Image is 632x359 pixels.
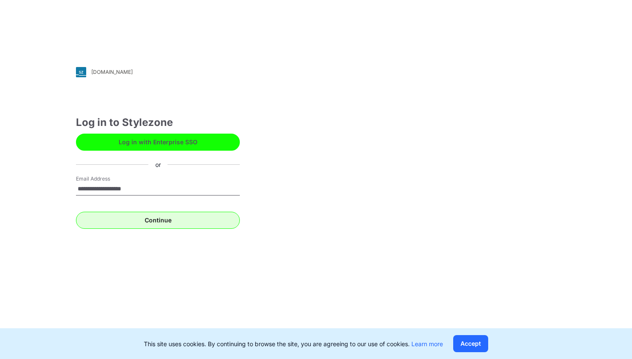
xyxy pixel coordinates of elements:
[144,339,443,348] p: This site uses cookies. By continuing to browse the site, you are agreeing to our use of cookies.
[76,134,240,151] button: Log in with Enterprise SSO
[91,69,133,75] div: [DOMAIN_NAME]
[76,67,86,77] img: svg+xml;base64,PHN2ZyB3aWR0aD0iMjgiIGhlaWdodD0iMjgiIHZpZXdCb3g9IjAgMCAyOCAyOCIgZmlsbD0ibm9uZSIgeG...
[411,340,443,347] a: Learn more
[76,115,240,130] div: Log in to Stylezone
[76,67,240,77] a: [DOMAIN_NAME]
[76,175,136,183] label: Email Address
[76,212,240,229] button: Continue
[453,335,488,352] button: Accept
[504,21,611,37] img: browzwear-logo.73288ffb.svg
[149,160,168,169] div: or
